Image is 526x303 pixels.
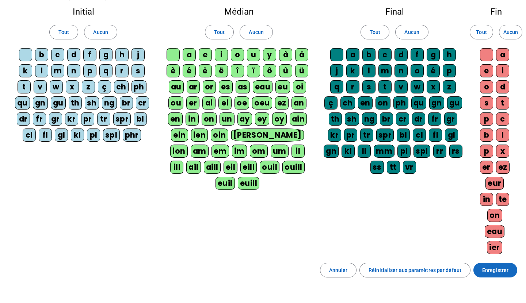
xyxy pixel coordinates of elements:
[480,161,493,174] div: er
[320,263,357,277] button: Annuler
[470,25,493,39] button: Tout
[291,96,306,110] div: an
[49,25,78,39] button: Tout
[50,80,63,93] div: w
[120,96,133,110] div: br
[503,28,518,37] span: Aucun
[115,64,129,77] div: r
[240,161,257,174] div: eill
[496,129,509,142] div: l
[186,161,201,174] div: ail
[17,112,30,126] div: dr
[247,64,260,77] div: ï
[328,129,341,142] div: kr
[65,112,78,126] div: kr
[252,96,272,110] div: oeu
[83,48,96,61] div: f
[93,28,108,37] span: Aucun
[231,48,244,61] div: o
[202,96,216,110] div: ai
[186,112,199,126] div: in
[473,263,517,277] button: Enregistrer
[393,96,408,110] div: ph
[342,145,355,158] div: kl
[202,112,217,126] div: on
[443,48,456,61] div: h
[205,25,234,39] button: Tout
[487,241,502,254] div: ier
[496,96,509,110] div: t
[51,48,64,61] div: c
[247,48,260,61] div: u
[411,48,424,61] div: f
[429,129,442,142] div: fl
[429,96,444,110] div: gn
[168,96,183,110] div: ou
[279,64,292,77] div: û
[478,7,514,16] h2: Fin
[97,112,110,126] div: tr
[183,64,196,77] div: é
[330,80,343,93] div: q
[51,64,64,77] div: m
[396,112,409,126] div: cr
[51,96,66,110] div: gu
[249,28,263,37] span: Aucun
[123,129,141,142] div: phr
[214,28,225,37] span: Tout
[413,129,426,142] div: cl
[168,112,183,126] div: en
[480,129,493,142] div: b
[35,64,48,77] div: l
[81,112,94,126] div: pr
[346,80,359,93] div: r
[183,48,196,61] div: a
[87,129,100,142] div: pl
[397,145,411,158] div: pl
[83,64,96,77] div: p
[231,64,244,77] div: î
[374,145,394,158] div: mm
[411,80,424,93] div: w
[378,48,392,61] div: c
[376,96,390,110] div: on
[378,64,392,77] div: m
[255,112,269,126] div: ey
[238,177,259,190] div: euill
[187,80,200,93] div: ar
[33,96,48,110] div: gn
[279,48,292,61] div: à
[387,161,400,174] div: tt
[496,112,509,126] div: c
[394,48,408,61] div: d
[485,225,505,238] div: eau
[170,145,188,158] div: ion
[275,80,290,93] div: eu
[131,80,146,93] div: ph
[224,161,238,174] div: eil
[362,112,377,126] div: ng
[236,80,250,93] div: as
[295,48,308,61] div: â
[427,64,440,77] div: é
[428,112,441,126] div: fr
[340,96,355,110] div: ch
[324,145,339,158] div: gn
[480,64,493,77] div: e
[444,112,457,126] div: gr
[71,129,84,142] div: kl
[250,145,268,158] div: om
[199,64,212,77] div: ê
[131,48,145,61] div: j
[413,145,430,158] div: spl
[272,112,287,126] div: oy
[18,80,31,93] div: t
[485,177,504,190] div: eur
[263,48,276,61] div: y
[134,112,147,126] div: bl
[499,25,522,39] button: Aucun
[49,112,62,126] div: gr
[167,64,180,77] div: è
[404,28,419,37] span: Aucun
[411,64,424,77] div: o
